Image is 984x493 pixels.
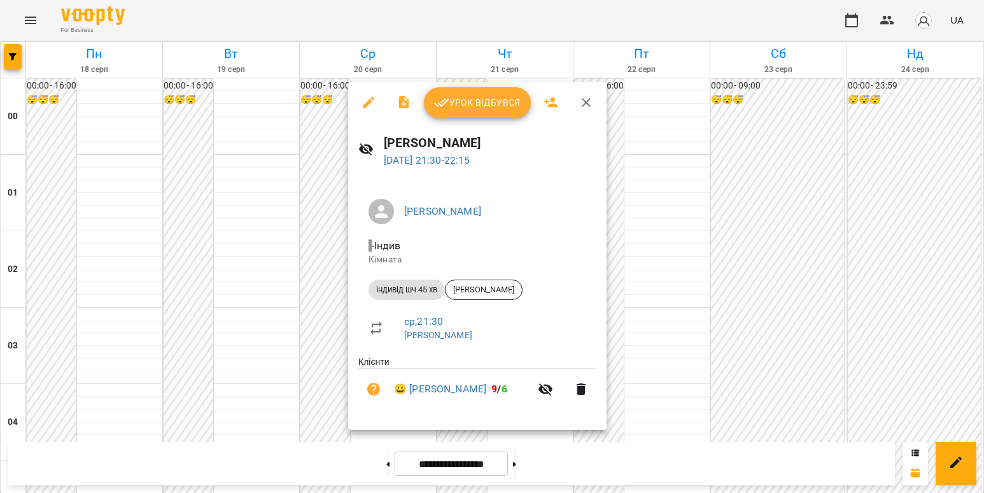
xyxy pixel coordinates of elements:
[404,205,481,217] a: [PERSON_NAME]
[502,383,507,395] span: 6
[358,355,596,415] ul: Клієнти
[424,87,531,118] button: Урок відбувся
[404,315,443,327] a: ср , 21:30
[434,95,521,110] span: Урок відбувся
[369,254,586,266] p: Кімната
[384,133,596,153] h6: [PERSON_NAME]
[369,284,445,296] span: індивід шч 45 хв
[384,154,470,166] a: [DATE] 21:30-22:15
[491,383,497,395] span: 9
[394,382,486,397] a: 😀 [PERSON_NAME]
[404,330,472,340] a: [PERSON_NAME]
[445,280,523,300] div: [PERSON_NAME]
[369,239,403,252] span: - Індив
[491,383,507,395] b: /
[446,284,522,296] span: [PERSON_NAME]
